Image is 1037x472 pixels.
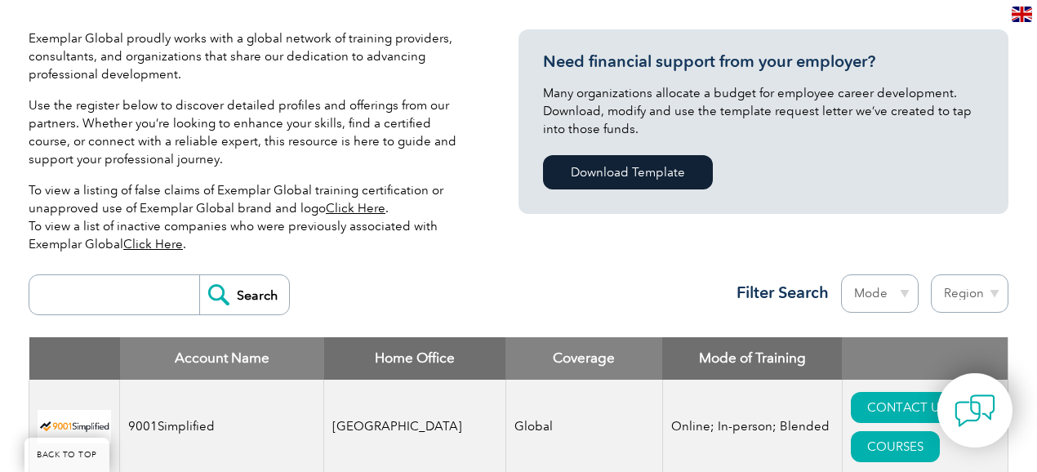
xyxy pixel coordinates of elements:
img: 37c9c059-616f-eb11-a812-002248153038-logo.png [38,410,111,443]
th: Coverage: activate to sort column ascending [505,337,662,380]
th: Account Name: activate to sort column descending [120,337,324,380]
a: COURSES [851,431,940,462]
img: contact-chat.png [955,390,995,431]
a: Click Here [123,237,183,252]
p: Use the register below to discover detailed profiles and offerings from our partners. Whether you... [29,96,470,168]
th: Home Office: activate to sort column ascending [324,337,506,380]
h3: Filter Search [727,283,829,303]
a: Download Template [543,155,713,189]
th: : activate to sort column ascending [842,337,1008,380]
a: Click Here [326,201,385,216]
p: Exemplar Global proudly works with a global network of training providers, consultants, and organ... [29,29,470,83]
p: Many organizations allocate a budget for employee career development. Download, modify and use th... [543,84,984,138]
h3: Need financial support from your employer? [543,51,984,72]
th: Mode of Training: activate to sort column ascending [662,337,842,380]
a: CONTACT US [851,392,963,423]
a: BACK TO TOP [24,438,109,472]
p: To view a listing of false claims of Exemplar Global training certification or unapproved use of ... [29,181,470,253]
input: Search [199,275,289,314]
img: en [1012,7,1032,22]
